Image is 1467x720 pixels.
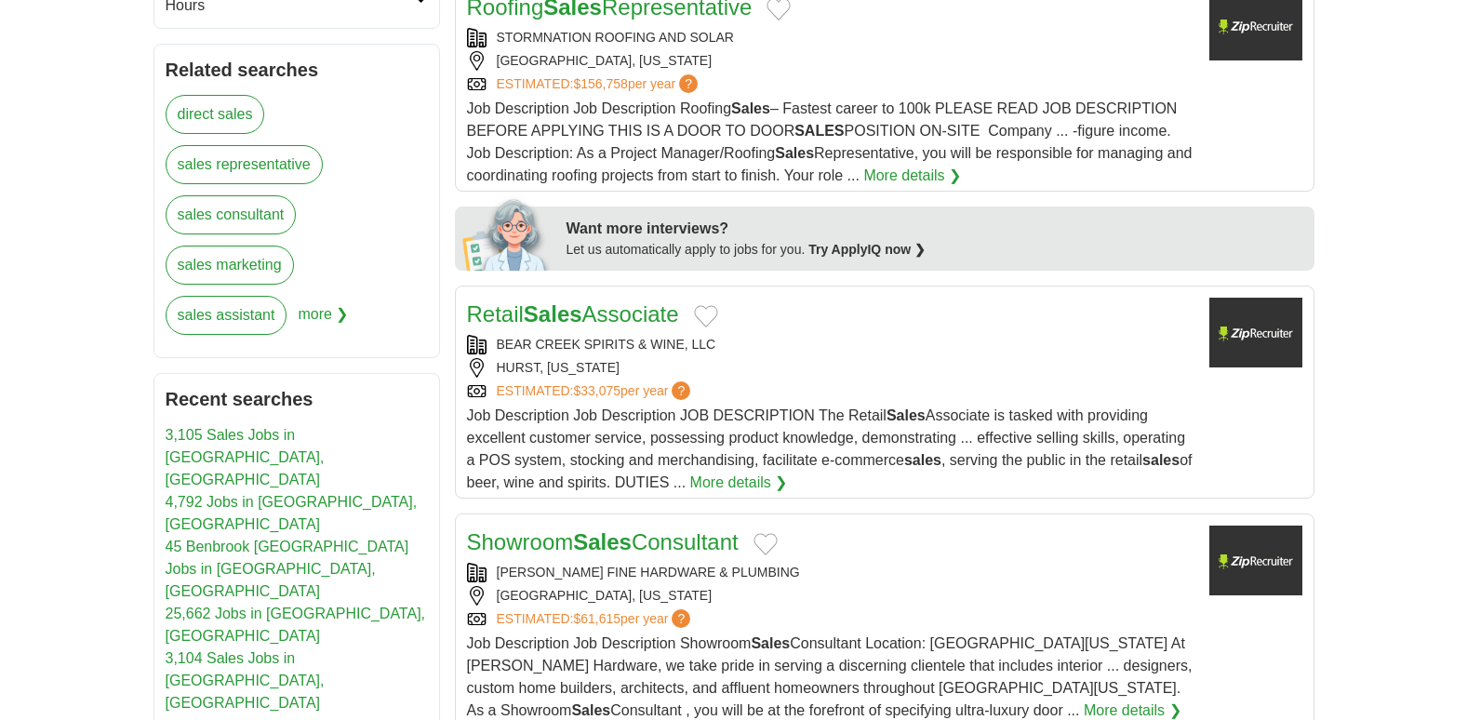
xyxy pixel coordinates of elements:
[690,472,788,494] a: More details ❯
[904,452,941,468] strong: sales
[166,385,428,413] h2: Recent searches
[467,358,1194,378] div: HURST, [US_STATE]
[794,123,844,139] strong: SALES
[672,381,690,400] span: ?
[679,74,698,93] span: ?
[166,427,325,487] a: 3,105 Sales Jobs in [GEOGRAPHIC_DATA], [GEOGRAPHIC_DATA]
[467,301,679,327] a: RetailSalesAssociate
[166,494,418,532] a: 4,792 Jobs in [GEOGRAPHIC_DATA], [GEOGRAPHIC_DATA]
[694,305,718,327] button: Add to favorite jobs
[524,301,582,327] strong: Sales
[467,563,1194,582] div: [PERSON_NAME] FINE HARDWARE & PLUMBING
[166,145,323,184] a: sales representative
[467,407,1193,490] span: Job Description Job Description JOB DESCRIPTION The Retail Associate is tasked with providing exc...
[571,702,610,718] strong: Sales
[166,606,426,644] a: 25,662 Jobs in [GEOGRAPHIC_DATA], [GEOGRAPHIC_DATA]
[573,383,620,398] span: $33,075
[497,381,695,401] a: ESTIMATED:$33,075per year?
[567,240,1303,260] div: Let us automatically apply to jobs for you.
[166,296,287,335] a: sales assistant
[462,196,553,271] img: apply-iq-scientist.png
[166,650,325,711] a: 3,104 Sales Jobs in [GEOGRAPHIC_DATA], [GEOGRAPHIC_DATA]
[166,539,409,599] a: 45 Benbrook [GEOGRAPHIC_DATA] Jobs in [GEOGRAPHIC_DATA], [GEOGRAPHIC_DATA]
[754,533,778,555] button: Add to favorite jobs
[467,28,1194,47] div: STORMNATION ROOFING AND SOLAR
[775,145,814,161] strong: Sales
[1209,298,1302,367] img: Company logo
[731,100,770,116] strong: Sales
[573,76,627,91] span: $156,758
[467,335,1194,354] div: BEAR CREEK SPIRITS & WINE, LLC
[1142,452,1180,468] strong: sales
[1209,526,1302,595] img: Company logo
[672,609,690,628] span: ?
[467,51,1194,71] div: [GEOGRAPHIC_DATA], [US_STATE]
[567,218,1303,240] div: Want more interviews?
[166,56,428,84] h2: Related searches
[467,529,739,554] a: ShowroomSalesConsultant
[166,95,265,134] a: direct sales
[166,195,297,234] a: sales consultant
[573,611,620,626] span: $61,615
[573,529,632,554] strong: Sales
[166,246,294,285] a: sales marketing
[863,165,961,187] a: More details ❯
[751,635,790,651] strong: Sales
[497,609,695,629] a: ESTIMATED:$61,615per year?
[467,100,1193,183] span: Job Description Job Description Roofing – Fastest career to 100k PLEASE READ JOB DESCRIPTION BEFO...
[467,586,1194,606] div: [GEOGRAPHIC_DATA], [US_STATE]
[467,635,1193,718] span: Job Description Job Description Showroom Consultant Location: [GEOGRAPHIC_DATA][US_STATE] At [PER...
[497,74,702,94] a: ESTIMATED:$156,758per year?
[808,242,926,257] a: Try ApplyIQ now ❯
[298,296,348,346] span: more ❯
[887,407,926,423] strong: Sales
